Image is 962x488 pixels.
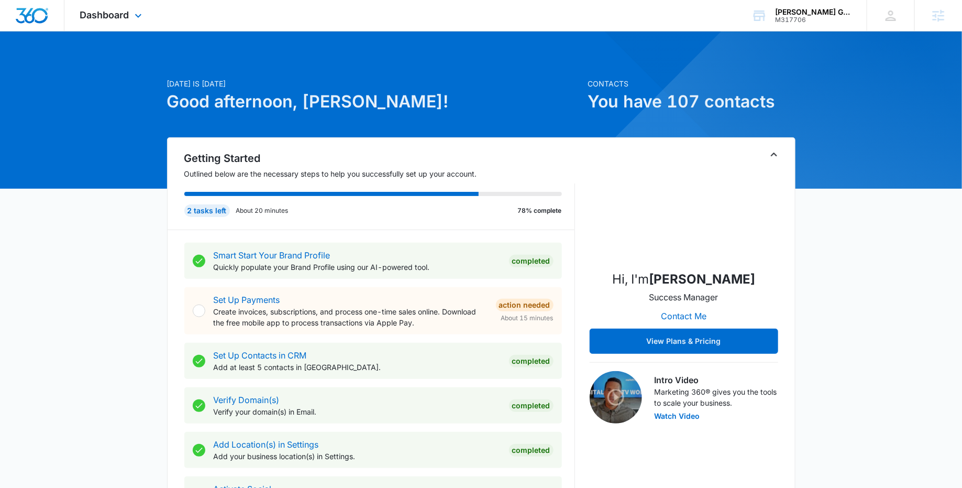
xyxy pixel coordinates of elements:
h3: Intro Video [655,374,778,386]
div: Completed [509,444,554,457]
p: Add your business location(s) in Settings. [214,451,501,462]
div: Keywords by Traffic [116,62,176,69]
span: About 15 minutes [501,313,554,323]
a: Add Location(s) in Settings [214,439,319,450]
p: Contacts [588,78,795,89]
p: [DATE] is [DATE] [167,78,582,89]
div: Domain: [DOMAIN_NAME] [27,27,115,36]
button: View Plans & Pricing [590,329,778,354]
div: Completed [509,355,554,367]
h1: Good afternoon, [PERSON_NAME]! [167,89,582,114]
img: website_grey.svg [17,27,25,36]
span: Dashboard [80,9,129,20]
div: Completed [509,255,554,267]
p: Quickly populate your Brand Profile using our AI-powered tool. [214,262,501,273]
a: Set Up Payments [214,295,280,305]
p: Verify your domain(s) in Email. [214,406,501,417]
div: v 4.0.25 [29,17,51,25]
a: Verify Domain(s) [214,395,280,405]
div: Action Needed [496,299,554,311]
img: tab_domain_overview_orange.svg [28,61,37,69]
button: Watch Video [655,413,700,420]
div: Domain Overview [40,62,94,69]
p: Success Manager [649,291,718,303]
strong: [PERSON_NAME] [649,272,755,287]
p: Outlined below are the necessary steps to help you successfully set up your account. [184,168,575,179]
img: Jack Bingham [632,157,736,262]
div: 2 tasks left [184,204,230,217]
button: Contact Me [650,303,717,329]
div: Completed [509,399,554,412]
p: 78% complete [518,206,562,215]
div: account id [775,16,852,24]
h1: You have 107 contacts [588,89,795,114]
a: Set Up Contacts in CRM [214,350,307,361]
p: About 20 minutes [236,206,289,215]
img: tab_keywords_by_traffic_grey.svg [104,61,113,69]
button: Toggle Collapse [768,148,780,161]
img: logo_orange.svg [17,17,25,25]
p: Create invoices, subscriptions, and process one-time sales online. Download the free mobile app t... [214,306,488,328]
p: Hi, I'm [612,270,755,289]
div: account name [775,8,852,16]
p: Marketing 360® gives you the tools to scale your business. [655,386,778,408]
a: Smart Start Your Brand Profile [214,250,330,261]
h2: Getting Started [184,150,575,166]
img: Intro Video [590,371,642,424]
p: Add at least 5 contacts in [GEOGRAPHIC_DATA]. [214,362,501,373]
